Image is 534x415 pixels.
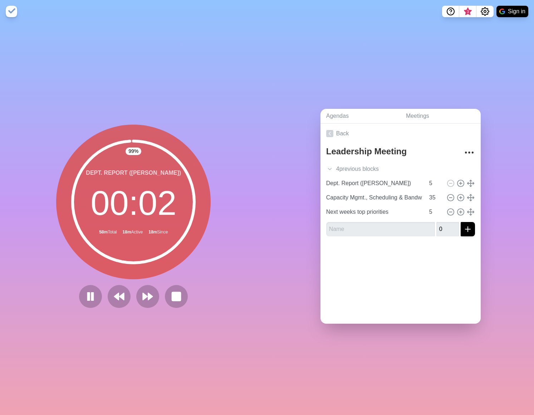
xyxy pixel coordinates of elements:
[323,176,425,190] input: Name
[476,6,494,17] button: Settings
[376,165,379,173] span: s
[426,190,444,205] input: Mins
[6,6,17,17] img: timeblocks logo
[426,176,444,190] input: Mins
[400,109,481,124] a: Meetings
[320,124,481,144] a: Back
[465,9,471,15] span: 3
[323,205,425,219] input: Name
[326,222,435,236] input: Name
[496,6,528,17] button: Sign in
[426,205,444,219] input: Mins
[320,162,481,176] div: 4 previous block
[499,9,505,14] img: google logo
[459,6,476,17] button: What’s new
[442,6,459,17] button: Help
[323,190,425,205] input: Name
[320,109,400,124] a: Agendas
[436,222,459,236] input: Mins
[462,145,476,160] button: More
